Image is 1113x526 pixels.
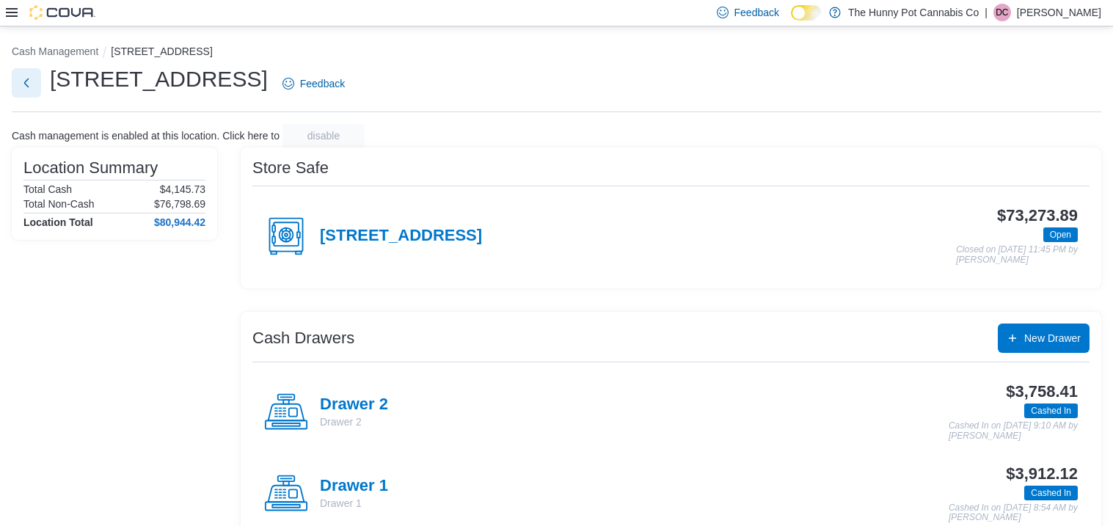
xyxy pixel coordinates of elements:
[320,496,388,511] p: Drawer 1
[307,128,340,143] span: disable
[996,4,1008,21] span: DC
[111,45,212,57] button: [STREET_ADDRESS]
[1006,465,1078,483] h3: $3,912.12
[23,159,158,177] h3: Location Summary
[1031,404,1071,417] span: Cashed In
[320,395,388,414] h4: Drawer 2
[12,44,1101,62] nav: An example of EuiBreadcrumbs
[29,5,95,20] img: Cova
[949,503,1078,523] p: Cashed In on [DATE] 8:54 AM by [PERSON_NAME]
[277,69,351,98] a: Feedback
[300,76,345,91] span: Feedback
[154,216,205,228] h4: $80,944.42
[320,227,482,246] h4: [STREET_ADDRESS]
[1024,403,1078,418] span: Cashed In
[50,65,268,94] h1: [STREET_ADDRESS]
[1017,4,1101,21] p: [PERSON_NAME]
[252,159,329,177] h3: Store Safe
[12,130,280,142] p: Cash management is enabled at this location. Click here to
[956,245,1078,265] p: Closed on [DATE] 11:45 PM by [PERSON_NAME]
[993,4,1011,21] div: Dustin Colombe
[998,324,1090,353] button: New Drawer
[23,198,95,210] h6: Total Non-Cash
[848,4,979,21] p: The Hunny Pot Cannabis Co
[1024,331,1081,346] span: New Drawer
[734,5,779,20] span: Feedback
[320,477,388,496] h4: Drawer 1
[320,414,388,429] p: Drawer 2
[282,124,365,147] button: disable
[997,207,1078,224] h3: $73,273.89
[1043,227,1078,242] span: Open
[1006,383,1078,401] h3: $3,758.41
[154,198,205,210] p: $76,798.69
[23,183,72,195] h6: Total Cash
[12,68,41,98] button: Next
[12,45,98,57] button: Cash Management
[985,4,988,21] p: |
[1050,228,1071,241] span: Open
[1024,486,1078,500] span: Cashed In
[23,216,93,228] h4: Location Total
[160,183,205,195] p: $4,145.73
[791,5,822,21] input: Dark Mode
[252,329,354,347] h3: Cash Drawers
[949,421,1078,441] p: Cashed In on [DATE] 9:10 AM by [PERSON_NAME]
[1031,486,1071,500] span: Cashed In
